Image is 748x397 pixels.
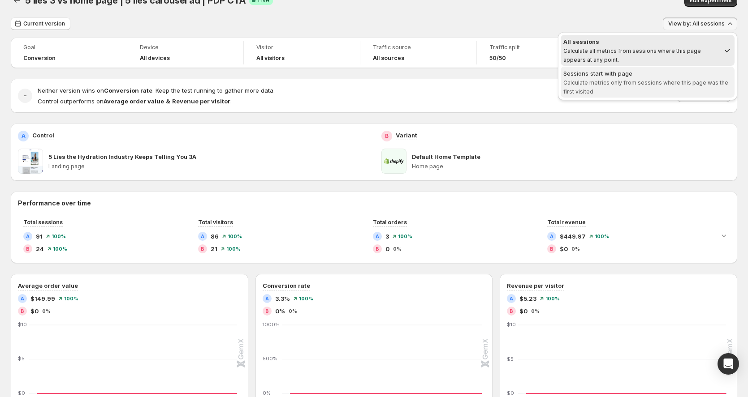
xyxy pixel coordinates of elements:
[265,296,269,301] h2: A
[563,47,701,63] span: Calculate all metrics from sessions where this page appears at any point.
[104,98,164,105] strong: Average order value
[53,246,67,252] span: 100%
[18,281,78,290] h3: Average order value
[547,219,586,226] span: Total revenue
[18,390,25,396] text: $0
[18,199,730,208] h2: Performance over time
[489,55,506,62] span: 50/50
[519,307,527,316] span: $0
[38,87,275,94] span: Neither version wins on . Keep the test running to gather more data.
[256,55,285,62] h4: All visitors
[299,296,313,301] span: 100%
[571,246,580,252] span: 0%
[412,163,730,170] p: Home page
[140,43,231,63] a: DeviceAll devices
[198,219,233,226] span: Total visitors
[24,91,27,100] h2: -
[373,43,464,63] a: Traffic sourceAll sources
[42,308,51,314] span: 0%
[265,308,269,314] h2: B
[38,98,232,105] span: Control outperforms on .
[36,244,44,253] span: 24
[275,307,285,316] span: 0%
[412,152,480,161] p: Default Home Template
[519,294,536,303] span: $5.23
[201,246,204,252] h2: B
[376,246,379,252] h2: B
[36,232,43,241] span: 91
[385,132,389,140] h2: B
[396,131,417,140] p: Variant
[550,234,553,239] h2: A
[507,281,564,290] h3: Revenue per visitor
[140,44,231,51] span: Device
[373,44,464,51] span: Traffic source
[560,232,586,241] span: $449.97
[545,296,560,301] span: 100%
[211,232,219,241] span: 86
[373,219,407,226] span: Total orders
[507,390,514,396] text: $0
[560,244,568,253] span: $0
[263,390,271,396] text: 0%
[26,246,30,252] h2: B
[22,132,26,140] h2: A
[30,307,39,316] span: $0
[48,152,196,161] p: 5 Lies the Hydration Industry Keeps Telling You 3A
[211,244,217,253] span: 21
[256,43,347,63] a: VisitorAll visitors
[668,20,725,27] span: View by: All sessions
[289,308,297,314] span: 0%
[23,55,56,62] span: Conversion
[228,234,242,239] span: 100%
[595,234,609,239] span: 100%
[263,281,310,290] h3: Conversion rate
[510,308,513,314] h2: B
[23,219,63,226] span: Total sessions
[381,149,406,174] img: Default Home Template
[256,44,347,51] span: Visitor
[52,234,66,239] span: 100%
[385,244,389,253] span: 0
[48,163,367,170] p: Landing page
[718,353,739,375] div: Open Intercom Messenger
[263,356,277,362] text: 500%
[376,234,379,239] h2: A
[172,98,230,105] strong: Revenue per visitor
[11,17,70,30] button: Current version
[21,296,24,301] h2: A
[140,55,170,62] h4: All devices
[201,234,204,239] h2: A
[166,98,170,105] strong: &
[398,234,412,239] span: 100%
[226,246,241,252] span: 100%
[104,87,152,94] strong: Conversion rate
[550,246,553,252] h2: B
[510,296,513,301] h2: A
[563,37,720,46] div: All sessions
[385,232,389,241] span: 3
[18,321,27,328] text: $10
[23,44,114,51] span: Goal
[32,131,54,140] p: Control
[489,43,580,63] a: Traffic split50/50
[373,55,404,62] h4: All sources
[275,294,290,303] span: 3.3%
[26,234,30,239] h2: A
[507,321,516,328] text: $10
[393,246,402,252] span: 0%
[563,69,732,78] div: Sessions start with page
[489,44,580,51] span: Traffic split
[263,321,280,328] text: 1000%
[30,294,55,303] span: $149.99
[21,308,24,314] h2: B
[563,79,728,95] span: Calculate metrics only from sessions where this page was the first visited.
[23,20,65,27] span: Current version
[507,356,514,362] text: $5
[18,356,25,362] text: $5
[18,149,43,174] img: 5 Lies the Hydration Industry Keeps Telling You 3A
[531,308,540,314] span: 0%
[64,296,78,301] span: 100%
[718,229,730,242] button: Expand chart
[663,17,737,30] button: View by: All sessions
